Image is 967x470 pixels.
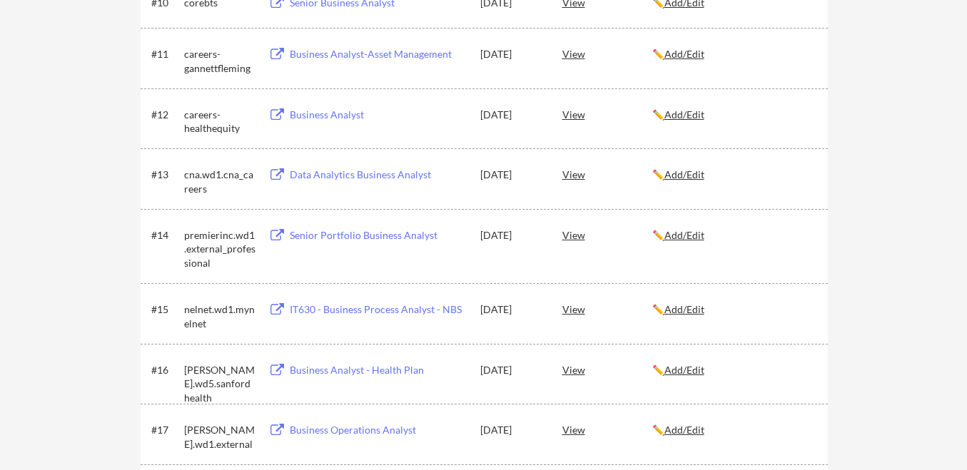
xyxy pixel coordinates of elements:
[184,168,255,195] div: cna.wd1.cna_careers
[562,357,652,382] div: View
[652,423,815,437] div: ✏️
[290,108,467,122] div: Business Analyst
[290,47,467,61] div: Business Analyst-Asset Management
[480,168,543,182] div: [DATE]
[184,108,255,136] div: careers-healthequity
[480,108,543,122] div: [DATE]
[562,296,652,322] div: View
[562,101,652,127] div: View
[562,417,652,442] div: View
[664,48,704,60] u: Add/Edit
[652,47,815,61] div: ✏️
[184,228,255,270] div: premierinc.wd1.external_professional
[664,424,704,436] u: Add/Edit
[290,423,467,437] div: Business Operations Analyst
[480,423,543,437] div: [DATE]
[664,168,704,180] u: Add/Edit
[290,228,467,242] div: Senior Portfolio Business Analyst
[652,168,815,182] div: ✏️
[664,229,704,241] u: Add/Edit
[480,228,543,242] div: [DATE]
[480,363,543,377] div: [DATE]
[290,363,467,377] div: Business Analyst - Health Plan
[480,302,543,317] div: [DATE]
[151,108,179,122] div: #12
[652,108,815,122] div: ✏️
[652,363,815,377] div: ✏️
[664,364,704,376] u: Add/Edit
[151,47,179,61] div: #11
[562,161,652,187] div: View
[652,302,815,317] div: ✏️
[562,41,652,66] div: View
[480,47,543,61] div: [DATE]
[664,108,704,121] u: Add/Edit
[664,303,704,315] u: Add/Edit
[184,47,255,75] div: careers-gannettfleming
[562,222,652,247] div: View
[652,228,815,242] div: ✏️
[184,423,255,451] div: [PERSON_NAME].wd1.external
[151,302,179,317] div: #15
[184,302,255,330] div: nelnet.wd1.mynelnet
[184,363,255,405] div: [PERSON_NAME].wd5.sanfordhealth
[290,168,467,182] div: Data Analytics Business Analyst
[290,302,467,317] div: IT630 - Business Process Analyst - NBS
[151,228,179,242] div: #14
[151,423,179,437] div: #17
[151,363,179,377] div: #16
[151,168,179,182] div: #13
